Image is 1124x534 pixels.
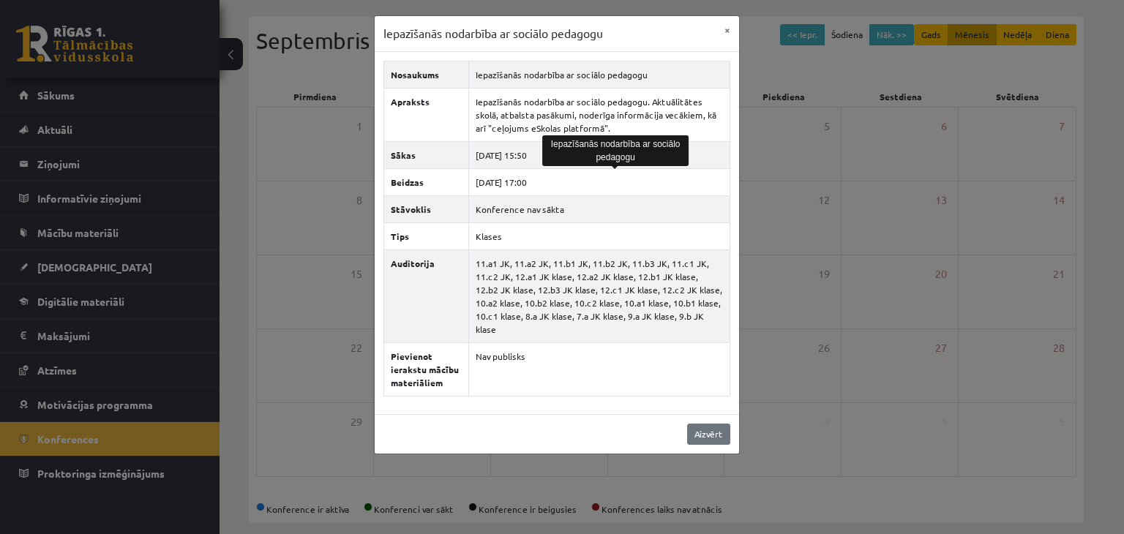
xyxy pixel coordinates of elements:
[468,195,730,222] td: Konference nav sākta
[383,249,468,342] th: Auditorija
[468,342,730,396] td: Nav publisks
[383,61,468,88] th: Nosaukums
[542,135,689,166] div: Iepazīšanās nodarbība ar sociālo pedagogu
[468,168,730,195] td: [DATE] 17:00
[383,25,603,42] h3: Iepazīšanās nodarbība ar sociālo pedagogu
[383,88,468,141] th: Apraksts
[383,168,468,195] th: Beidzas
[716,16,739,44] button: ×
[383,195,468,222] th: Stāvoklis
[468,61,730,88] td: Iepazīšanās nodarbība ar sociālo pedagogu
[468,222,730,249] td: Klases
[687,424,730,445] a: Aizvērt
[383,342,468,396] th: Pievienot ierakstu mācību materiāliem
[383,141,468,168] th: Sākas
[468,88,730,141] td: Iepazīšanās nodarbība ar sociālo pedagogu. Aktuālitātes skolā, atbalsta pasākumi, noderīga inform...
[383,222,468,249] th: Tips
[468,141,730,168] td: [DATE] 15:50
[468,249,730,342] td: 11.a1 JK, 11.a2 JK, 11.b1 JK, 11.b2 JK, 11.b3 JK, 11.c1 JK, 11.c2 JK, 12.a1 JK klase, 12.a2 JK kl...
